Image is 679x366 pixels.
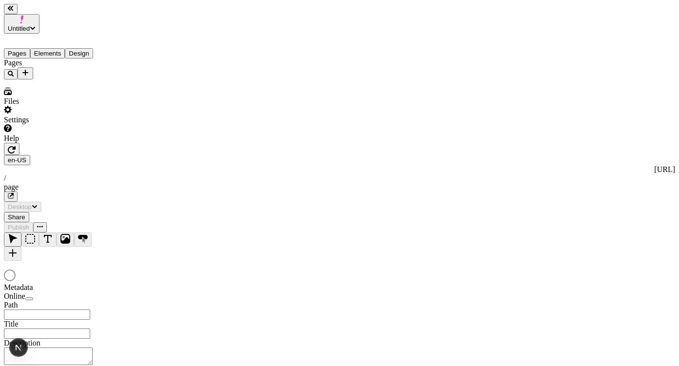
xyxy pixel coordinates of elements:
span: Publish [8,224,29,231]
span: Title [4,320,19,328]
span: Share [8,213,25,221]
button: Text [39,232,57,247]
button: Pages [4,48,30,58]
button: Image [57,232,74,247]
span: en-US [8,156,26,164]
div: [URL] [4,165,675,174]
button: Untitled [4,14,39,34]
span: Desktop [8,203,32,211]
span: Description [4,339,40,347]
button: Share [4,212,29,222]
div: Help [4,134,121,143]
button: Elements [30,48,65,58]
button: Publish [4,222,33,232]
button: Box [21,232,39,247]
span: Online [4,292,25,300]
span: Untitled [8,25,30,32]
div: Pages [4,58,121,67]
div: Settings [4,116,121,124]
div: / [4,174,675,183]
div: Metadata [4,283,121,292]
div: page [4,183,675,192]
button: Desktop [4,202,41,212]
button: Button [74,232,92,247]
button: Add new [18,67,33,79]
span: Path [4,301,18,309]
div: Files [4,97,121,106]
button: Open locale picker [4,155,30,165]
button: Design [65,48,93,58]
